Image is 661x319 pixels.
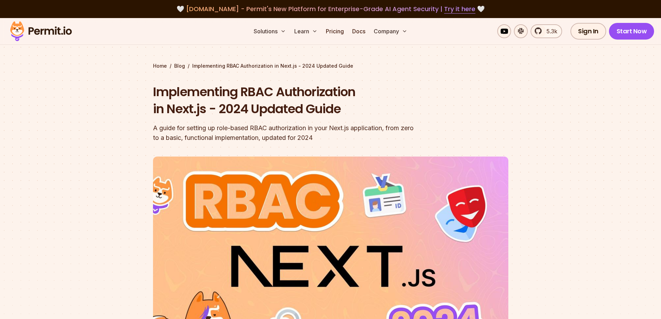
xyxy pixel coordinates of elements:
div: / / [153,62,508,69]
button: Solutions [251,24,289,38]
a: Start Now [609,23,654,40]
button: Learn [291,24,320,38]
a: Sign In [570,23,606,40]
button: Company [371,24,410,38]
a: Pricing [323,24,347,38]
span: 5.3k [542,27,557,35]
a: Blog [174,62,185,69]
a: Try it here [444,5,475,14]
a: Home [153,62,167,69]
a: 5.3k [531,24,562,38]
h1: Implementing RBAC Authorization in Next.js - 2024 Updated Guide [153,83,420,118]
div: A guide for setting up role-based RBAC authorization in your Next.js application, from zero to a ... [153,123,420,143]
span: [DOMAIN_NAME] - Permit's New Platform for Enterprise-Grade AI Agent Security | [186,5,475,13]
img: Permit logo [7,19,75,43]
div: 🤍 🤍 [17,4,644,14]
a: Docs [349,24,368,38]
